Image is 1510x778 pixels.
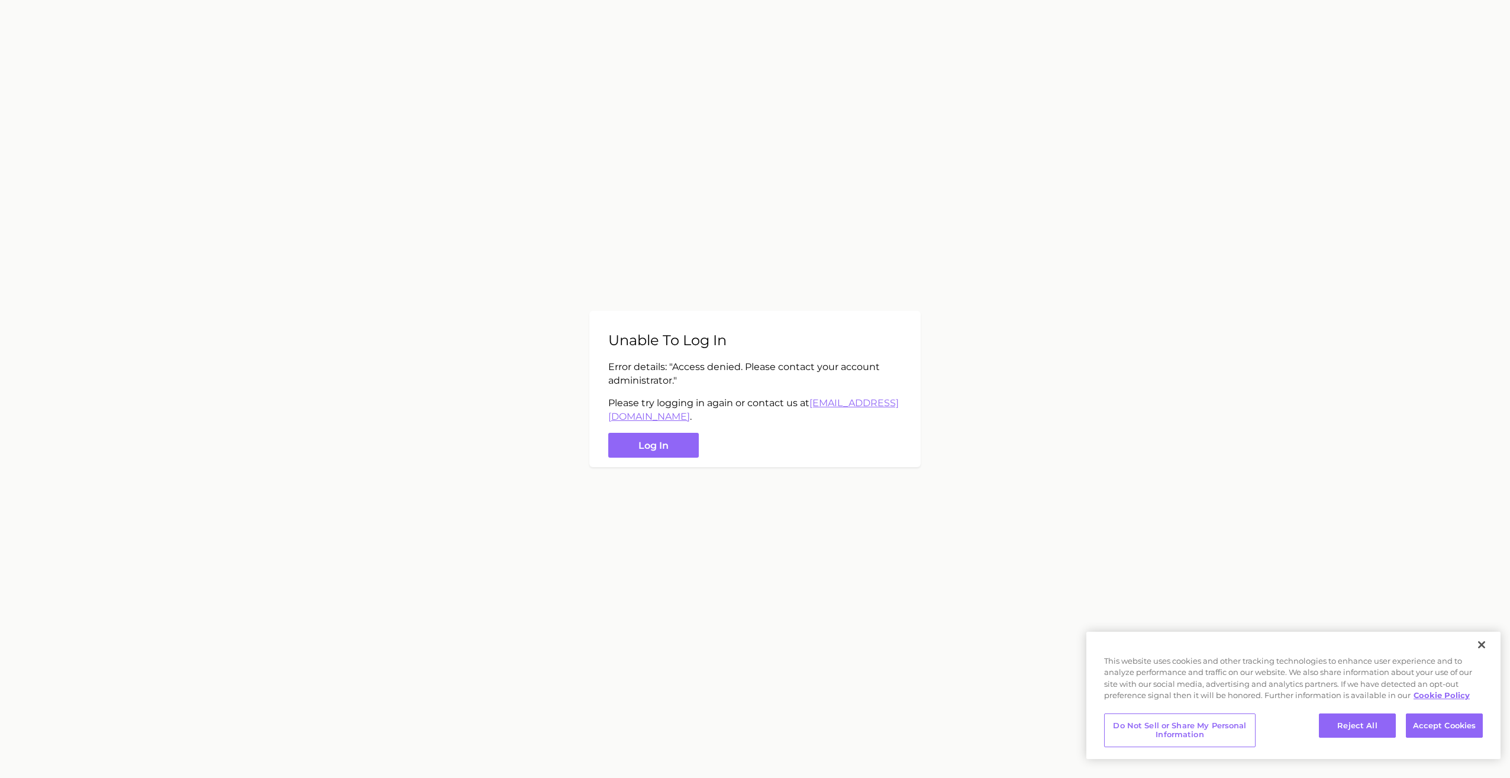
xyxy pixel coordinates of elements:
[608,332,902,349] h2: Unable to log in
[608,397,899,422] a: [EMAIL_ADDRESS][DOMAIN_NAME]
[608,397,902,423] p: Please try logging in again or contact us at .
[1469,632,1495,658] button: Close
[1104,713,1256,747] button: Do Not Sell or Share My Personal Information, Opens the preference center dialog
[608,433,699,458] button: Log in
[1086,632,1501,759] div: Cookie banner
[1319,713,1396,738] button: Reject All
[608,361,902,387] p: Error details: " Access denied. Please contact your account administrator. "
[1414,690,1470,700] a: More information about your privacy, opens in a new tab
[1086,655,1501,708] div: This website uses cookies and other tracking technologies to enhance user experience and to analy...
[1406,713,1483,738] button: Accept Cookies
[1086,632,1501,759] div: Privacy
